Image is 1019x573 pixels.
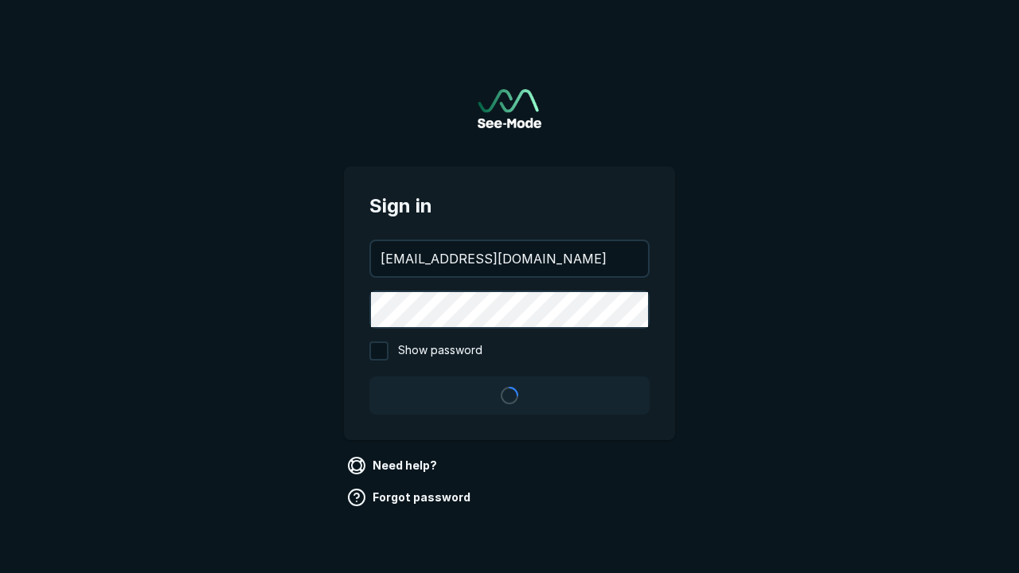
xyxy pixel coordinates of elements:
a: Go to sign in [478,89,541,128]
input: your@email.com [371,241,648,276]
span: Show password [398,341,482,361]
img: See-Mode Logo [478,89,541,128]
a: Forgot password [344,485,477,510]
a: Need help? [344,453,443,478]
span: Sign in [369,192,650,220]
